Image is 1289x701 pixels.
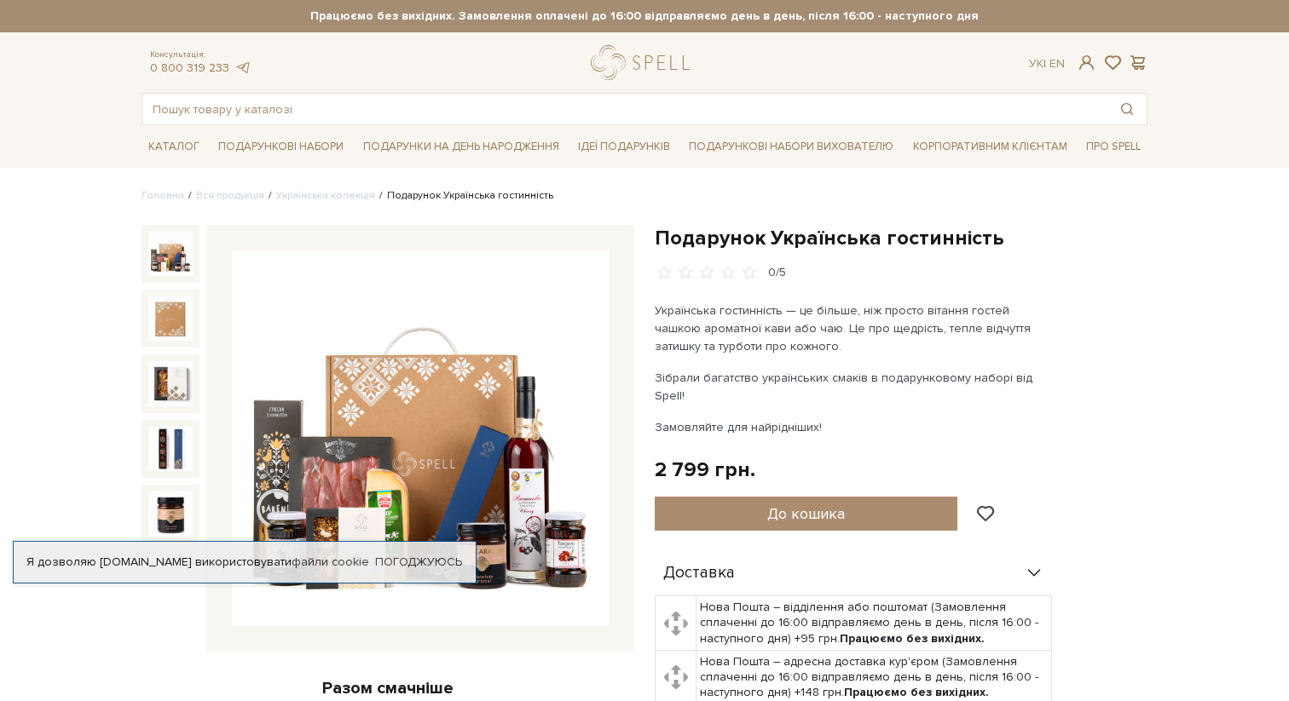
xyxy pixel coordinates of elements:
span: | [1043,56,1046,71]
span: Консультація: [150,49,251,60]
a: Корпоративним клієнтам [906,132,1074,161]
img: Подарунок Українська гостинність [148,491,193,536]
a: файли cookie [292,554,369,569]
img: Подарунок Українська гостинність [148,296,193,341]
button: Пошук товару у каталозі [1107,94,1147,124]
a: logo [591,45,697,80]
h1: Подарунок Українська гостинність [655,225,1147,251]
p: Зібрали багатство українських смаків в подарунковому наборі від Spell! [655,369,1055,405]
a: Подарункові набори вихователю [682,132,900,161]
input: Пошук товару у каталозі [142,94,1107,124]
b: Працюємо без вихідних. [840,631,985,646]
button: До кошика [655,497,957,531]
a: Ідеї подарунків [571,134,677,160]
span: Доставка [663,566,735,581]
img: Подарунок Українська гостинність [148,427,193,471]
div: Разом смачніше [142,677,634,699]
div: 2 799 грн. [655,457,755,483]
a: Каталог [142,134,206,160]
span: До кошика [767,504,845,523]
b: Працюємо без вихідних. [844,685,989,699]
a: telegram [234,60,251,75]
div: Я дозволяю [DOMAIN_NAME] використовувати [14,554,476,570]
a: Подарунки на День народження [356,134,566,160]
strong: Працюємо без вихідних. Замовлення оплачені до 16:00 відправляємо день в день, після 16:00 - насту... [142,9,1147,24]
li: Подарунок Українська гостинність [375,188,553,204]
td: Нова Пошта – відділення або поштомат (Замовлення сплаченні до 16:00 відправляємо день в день, піс... [697,596,1052,651]
a: 0 800 319 233 [150,60,229,75]
p: Замовляйте для найрідніших! [655,418,1055,436]
a: En [1049,56,1065,71]
img: Подарунок Українська гостинність [148,361,193,405]
a: Українська колекція [276,189,375,202]
div: 0/5 [768,265,786,281]
p: Українська гостинність — це більше, ніж просто вітання гостей чашкою ароматної кави або чаю. Це п... [655,302,1055,355]
a: Про Spell [1079,134,1147,160]
a: Головна [142,189,184,202]
div: Ук [1029,56,1065,72]
a: Погоджуюсь [375,554,462,570]
a: Подарункові набори [211,134,350,160]
img: Подарунок Українська гостинність [148,232,193,276]
img: Подарунок Українська гостинність [232,250,609,627]
a: Вся продукція [196,189,264,202]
